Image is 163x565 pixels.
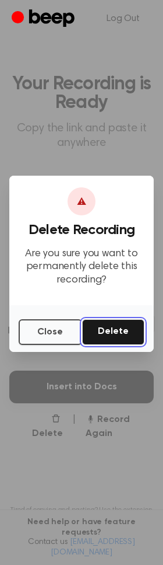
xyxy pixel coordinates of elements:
[19,247,144,287] p: Are you sure you want to permanently delete this recording?
[95,5,151,33] a: Log Out
[82,319,144,345] button: Delete
[19,319,82,345] button: Close
[19,222,144,238] h3: Delete Recording
[12,8,77,30] a: Beep
[68,187,95,215] div: ⚠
